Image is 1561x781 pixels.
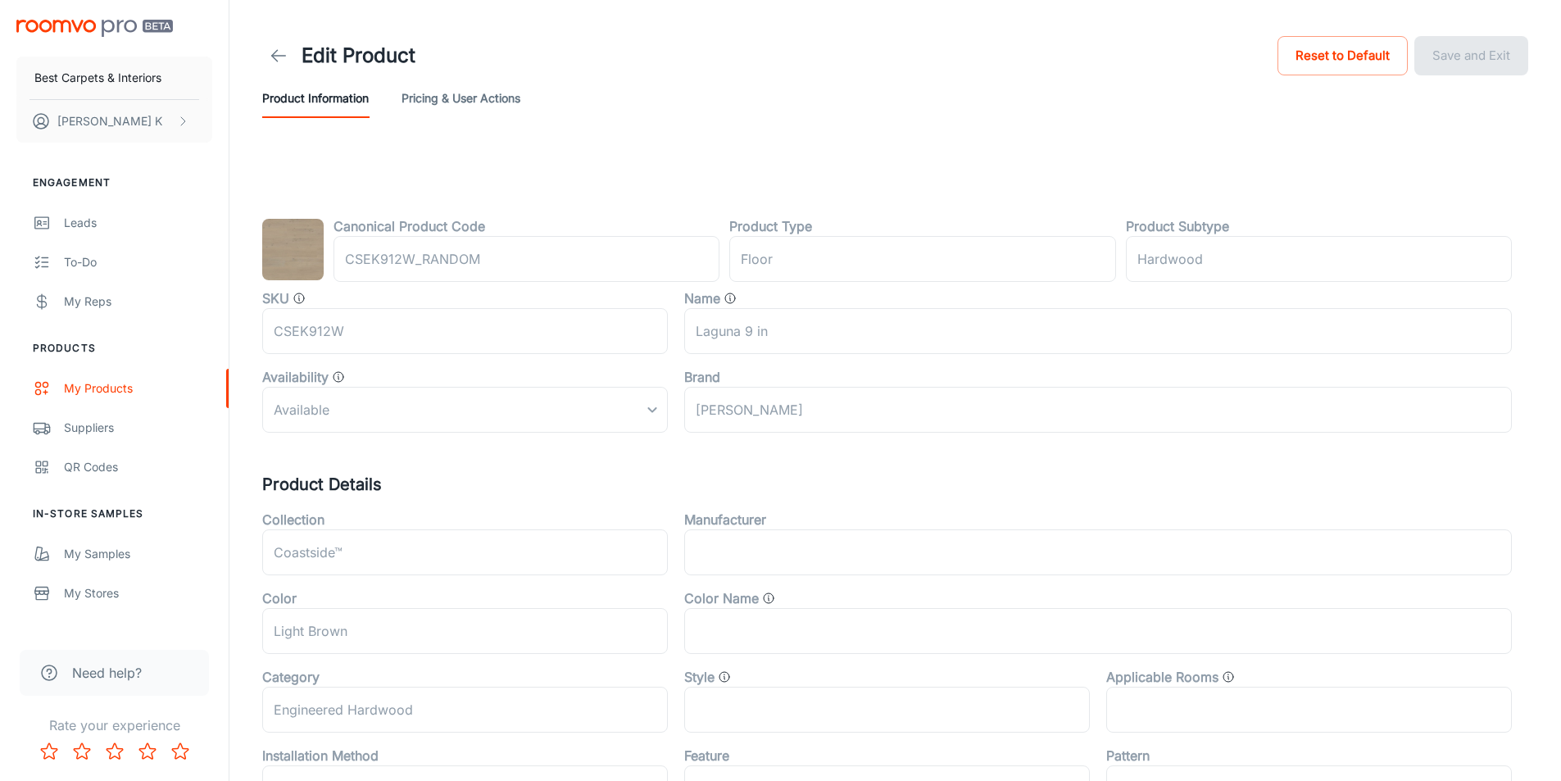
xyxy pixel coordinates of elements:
[684,746,729,765] label: Feature
[684,667,715,687] label: Style
[262,588,297,608] label: Color
[64,419,212,437] div: Suppliers
[293,292,306,305] svg: SKU for the product
[762,592,775,605] svg: General color categories. i.e Cloud, Eclipse, Gallery Opening
[718,670,731,683] svg: Product style, such as "Traditional" or "Minimalist"
[262,667,320,687] label: Category
[33,735,66,768] button: Rate 1 star
[1106,667,1218,687] label: Applicable Rooms
[332,370,345,384] svg: Value that determines whether the product is available, discontinued, or out of stock
[64,545,212,563] div: My Samples
[64,253,212,271] div: To-do
[262,746,379,765] label: Installation Method
[684,588,759,608] label: Color Name
[262,367,329,387] label: Availability
[262,387,668,433] div: Available
[1277,36,1408,75] button: Reset to Default
[262,472,1528,497] h5: Product Details
[1126,216,1229,236] label: Product Subtype
[684,510,766,529] label: Manufacturer
[16,100,212,143] button: [PERSON_NAME] K
[98,735,131,768] button: Rate 3 star
[262,510,324,529] label: Collection
[164,735,197,768] button: Rate 5 star
[66,735,98,768] button: Rate 2 star
[57,112,162,130] p: [PERSON_NAME] K
[729,216,812,236] label: Product Type
[724,292,737,305] svg: Product name
[64,458,212,476] div: QR Codes
[64,293,212,311] div: My Reps
[334,216,485,236] label: Canonical Product Code
[72,663,142,683] span: Need help?
[64,379,212,397] div: My Products
[302,41,415,70] h1: Edit Product
[16,57,212,99] button: Best Carpets & Interiors
[402,79,520,118] button: Pricing & User Actions
[131,735,164,768] button: Rate 4 star
[684,288,720,308] label: Name
[1222,670,1235,683] svg: The type of rooms this product can be applied to
[262,79,369,118] button: Product Information
[64,584,212,602] div: My Stores
[13,715,216,735] p: Rate your experience
[64,214,212,232] div: Leads
[262,219,324,280] img: Laguna 9 in
[16,20,173,37] img: Roomvo PRO Beta
[1106,746,1150,765] label: Pattern
[34,69,161,87] p: Best Carpets & Interiors
[684,367,720,387] label: Brand
[262,288,289,308] label: SKU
